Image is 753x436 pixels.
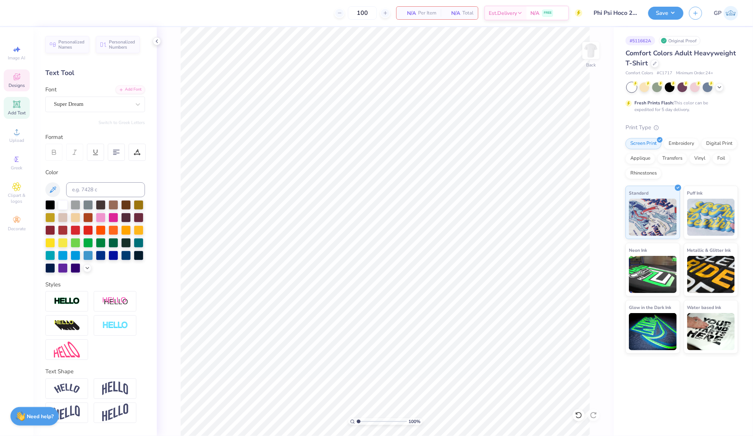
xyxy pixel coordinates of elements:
span: Comfort Colors [626,70,653,77]
div: Styles [45,280,145,289]
div: Embroidery [664,138,699,149]
img: Arc [54,384,80,394]
div: Print Type [626,123,738,132]
img: Arch [102,381,128,396]
img: Flag [54,406,80,420]
input: – – [348,6,377,20]
span: Comfort Colors Adult Heavyweight T-Shirt [626,49,736,68]
img: Rise [102,404,128,422]
img: Free Distort [54,342,80,358]
span: Decorate [8,226,26,232]
img: Neon Ink [629,256,677,293]
span: N/A [401,9,416,17]
a: GP [714,6,738,20]
button: Save [648,7,683,20]
div: Text Shape [45,367,145,376]
span: Personalized Numbers [109,39,135,50]
div: Original Proof [659,36,701,45]
img: Shadow [102,297,128,306]
label: Font [45,85,56,94]
div: This color can be expedited for 5 day delivery. [634,100,726,113]
div: Add Font [116,85,145,94]
img: Gene Padilla [724,6,738,20]
span: Neon Ink [629,246,647,254]
img: Back [584,43,598,58]
span: Minimum Order: 24 + [676,70,713,77]
span: N/A [530,9,539,17]
img: Water based Ink [687,313,735,350]
img: Standard [629,199,677,236]
span: Standard [629,189,649,197]
span: GP [714,9,722,17]
button: Switch to Greek Letters [98,120,145,126]
div: Transfers [657,153,687,164]
span: Per Item [418,9,436,17]
strong: Fresh Prints Flash: [634,100,674,106]
div: Text Tool [45,68,145,78]
span: Upload [9,137,24,143]
span: Personalized Names [58,39,85,50]
span: N/A [445,9,460,17]
div: Applique [626,153,655,164]
span: Clipart & logos [4,192,30,204]
span: Water based Ink [687,303,721,311]
span: Greek [11,165,23,171]
div: Vinyl [689,153,710,164]
span: Designs [9,82,25,88]
div: Format [45,133,146,141]
img: Metallic & Glitter Ink [687,256,735,293]
div: # 511662A [626,36,655,45]
img: Glow in the Dark Ink [629,313,677,350]
span: # C1717 [657,70,672,77]
span: Metallic & Glitter Ink [687,246,731,254]
span: 100 % [409,418,421,425]
div: Color [45,168,145,177]
strong: Need help? [27,413,54,420]
span: Est. Delivery [489,9,517,17]
img: Puff Ink [687,199,735,236]
span: Glow in the Dark Ink [629,303,671,311]
img: 3d Illusion [54,320,80,332]
span: Puff Ink [687,189,703,197]
span: Total [462,9,474,17]
div: Digital Print [701,138,737,149]
span: Image AI [8,55,26,61]
input: Untitled Design [588,6,643,20]
input: e.g. 7428 c [66,182,145,197]
div: Screen Print [626,138,662,149]
span: Add Text [8,110,26,116]
div: Foil [712,153,730,164]
img: Negative Space [102,321,128,330]
span: FREE [544,10,552,16]
div: Rhinestones [626,168,662,179]
div: Back [586,62,596,68]
img: Stroke [54,297,80,306]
